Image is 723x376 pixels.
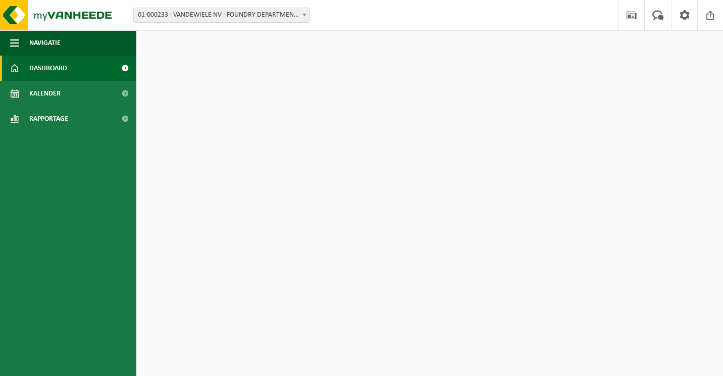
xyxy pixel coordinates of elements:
span: Navigatie [29,30,61,56]
span: 01-000233 - VANDEWIELE NV - FOUNDRY DEPARTMENT - MARKE [133,8,310,23]
span: Dashboard [29,56,67,81]
span: Kalender [29,81,61,106]
span: Rapportage [29,106,68,131]
span: 01-000233 - VANDEWIELE NV - FOUNDRY DEPARTMENT - MARKE [134,8,309,22]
